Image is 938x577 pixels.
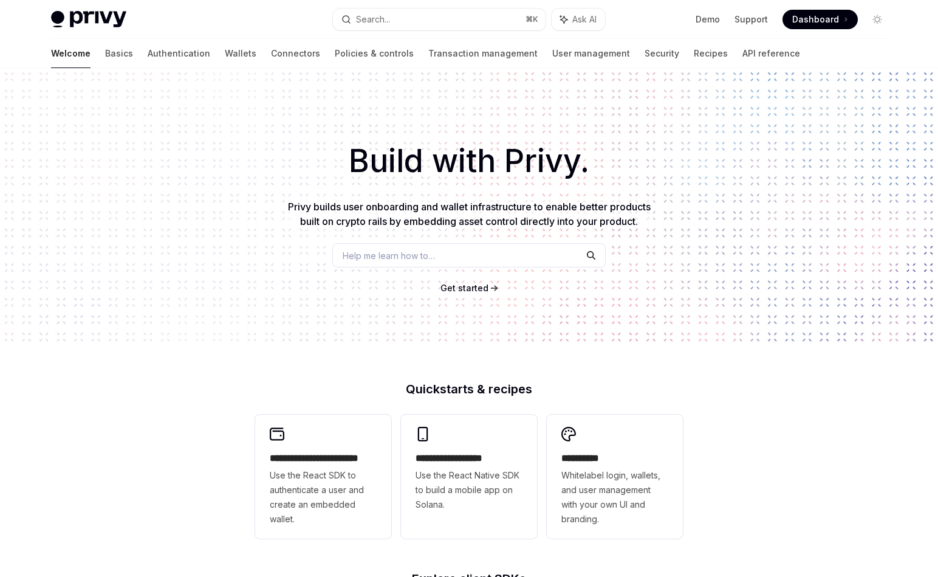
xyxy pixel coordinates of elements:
[440,283,488,293] span: Get started
[440,282,488,294] a: Get started
[696,13,720,26] a: Demo
[288,201,651,227] span: Privy builds user onboarding and wallet infrastructure to enable better products built on crypto ...
[51,39,91,68] a: Welcome
[734,13,768,26] a: Support
[416,468,522,512] span: Use the React Native SDK to build a mobile app on Solana.
[105,39,133,68] a: Basics
[51,11,126,28] img: light logo
[271,39,320,68] a: Connectors
[742,39,800,68] a: API reference
[255,383,683,395] h2: Quickstarts & recipes
[572,13,597,26] span: Ask AI
[561,468,668,527] span: Whitelabel login, wallets, and user management with your own UI and branding.
[694,39,728,68] a: Recipes
[270,468,377,527] span: Use the React SDK to authenticate a user and create an embedded wallet.
[428,39,538,68] a: Transaction management
[547,415,683,539] a: **** *****Whitelabel login, wallets, and user management with your own UI and branding.
[356,12,390,27] div: Search...
[148,39,210,68] a: Authentication
[552,39,630,68] a: User management
[525,15,538,24] span: ⌘ K
[225,39,256,68] a: Wallets
[401,415,537,539] a: **** **** **** ***Use the React Native SDK to build a mobile app on Solana.
[343,249,435,262] span: Help me learn how to…
[792,13,839,26] span: Dashboard
[868,10,887,29] button: Toggle dark mode
[782,10,858,29] a: Dashboard
[552,9,605,30] button: Ask AI
[333,9,546,30] button: Search...⌘K
[19,137,919,185] h1: Build with Privy.
[335,39,414,68] a: Policies & controls
[645,39,679,68] a: Security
